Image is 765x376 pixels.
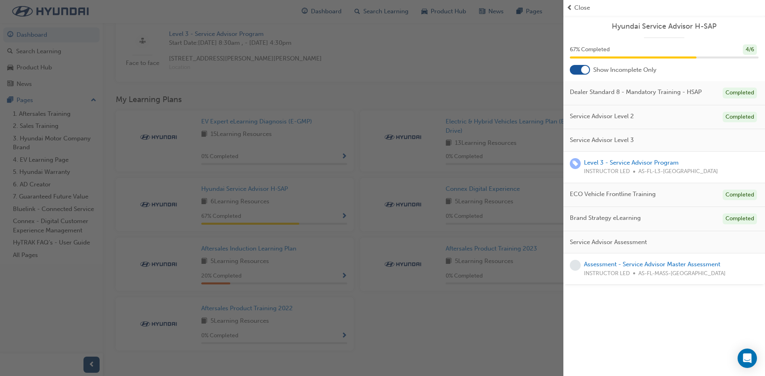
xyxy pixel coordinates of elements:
span: INSTRUCTOR LED [584,167,630,176]
button: prev-iconClose [567,3,762,13]
div: Completed [723,88,757,98]
span: 67 % Completed [570,45,610,54]
span: Service Advisor Level 2 [570,112,634,121]
span: prev-icon [567,3,573,13]
a: Assessment - Service Advisor Master Assessment [584,261,720,268]
span: Brand Strategy eLearning [570,213,641,223]
div: Open Intercom Messenger [738,349,757,368]
a: Hyundai Service Advisor H-SAP [570,22,759,31]
span: learningRecordVerb_NONE-icon [570,260,581,271]
span: AS-FL-L3-[GEOGRAPHIC_DATA] [638,167,718,176]
div: Completed [723,112,757,123]
div: 4 / 6 [743,44,757,55]
span: Dealer Standard 8 - Mandatory Training - HSAP [570,88,702,97]
span: ECO Vehicle Frontline Training [570,190,656,199]
div: Completed [723,213,757,224]
span: Service Advisor Assessment [570,238,647,247]
span: learningRecordVerb_ENROLL-icon [570,158,581,169]
span: AS-FL-MASS-[GEOGRAPHIC_DATA] [638,269,725,278]
div: Completed [723,190,757,201]
span: Close [574,3,590,13]
a: Level 3 - Service Advisor Program [584,159,679,166]
span: Show Incomplete Only [593,65,657,75]
span: INSTRUCTOR LED [584,269,630,278]
span: Service Advisor Level 3 [570,136,634,145]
